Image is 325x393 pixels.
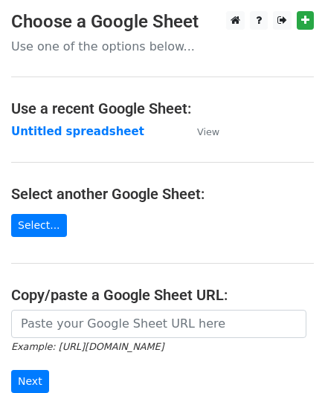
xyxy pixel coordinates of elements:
a: Select... [11,214,67,237]
input: Paste your Google Sheet URL here [11,310,306,338]
h3: Choose a Google Sheet [11,11,314,33]
h4: Use a recent Google Sheet: [11,100,314,117]
h4: Copy/paste a Google Sheet URL: [11,286,314,304]
small: Example: [URL][DOMAIN_NAME] [11,341,164,352]
a: View [182,125,219,138]
a: Untitled spreadsheet [11,125,144,138]
input: Next [11,370,49,393]
small: View [197,126,219,137]
h4: Select another Google Sheet: [11,185,314,203]
p: Use one of the options below... [11,39,314,54]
